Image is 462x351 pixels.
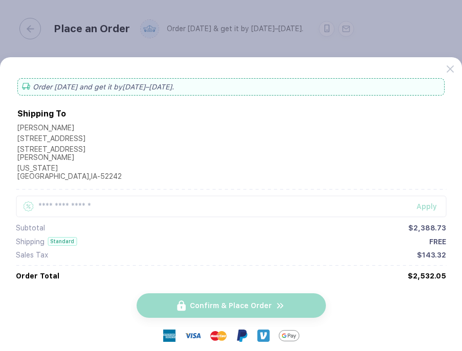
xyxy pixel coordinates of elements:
div: Shipping To [17,109,66,119]
div: Shipping [16,238,45,246]
div: Order Total [16,272,59,280]
div: [STREET_ADDRESS] [17,134,140,145]
div: [US_STATE][GEOGRAPHIC_DATA] , IA - 52242 [17,164,140,183]
div: [PERSON_NAME] [17,124,140,134]
div: Apply [416,202,446,210]
div: [STREET_ADDRESS][PERSON_NAME] [17,145,140,164]
div: Sales Tax [16,251,48,259]
img: GPay [279,325,299,346]
div: $143.32 [417,251,446,259]
div: $2,532.05 [408,272,446,280]
button: Apply [404,196,446,217]
div: Subtotal [16,224,45,232]
img: Venmo [257,330,270,342]
img: express [163,330,175,342]
div: FREE [429,238,446,246]
div: Order [DATE] and get it by [DATE]–[DATE] . [17,78,445,96]
div: Standard [48,237,77,246]
div: $2,388.73 [408,224,446,232]
img: Paypal [236,330,248,342]
img: visa [185,327,201,344]
img: master-card [210,327,227,344]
